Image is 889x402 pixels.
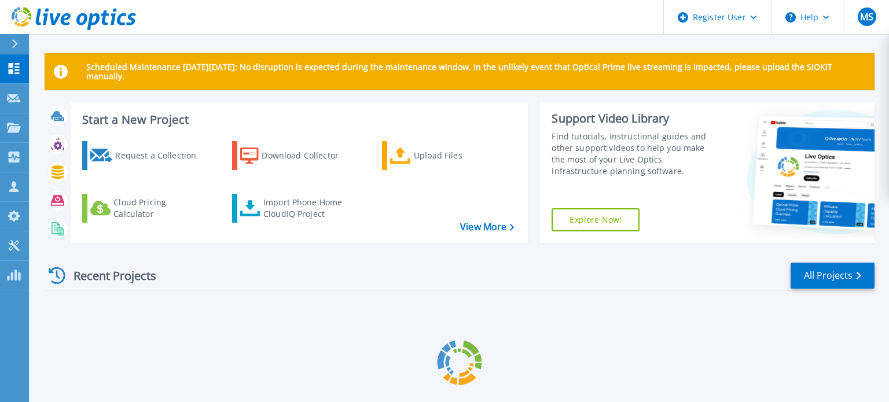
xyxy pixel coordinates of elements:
[45,261,172,290] div: Recent Projects
[86,62,865,81] p: Scheduled Maintenance [DATE][DATE]: No disruption is expected during the maintenance window. In t...
[552,208,640,231] a: Explore Now!
[552,131,719,177] div: Find tutorials, instructional guides and other support videos to help you make the most of your L...
[414,144,506,167] div: Upload Files
[262,144,354,167] div: Download Collector
[263,197,354,220] div: Import Phone Home CloudIQ Project
[115,144,208,167] div: Request a Collection
[860,12,873,21] span: MS
[82,113,514,126] h3: Start a New Project
[552,111,719,126] div: Support Video Library
[232,141,361,170] a: Download Collector
[113,197,206,220] div: Cloud Pricing Calculator
[82,141,211,170] a: Request a Collection
[82,194,211,223] a: Cloud Pricing Calculator
[460,222,514,233] a: View More
[791,263,875,289] a: All Projects
[382,141,511,170] a: Upload Files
